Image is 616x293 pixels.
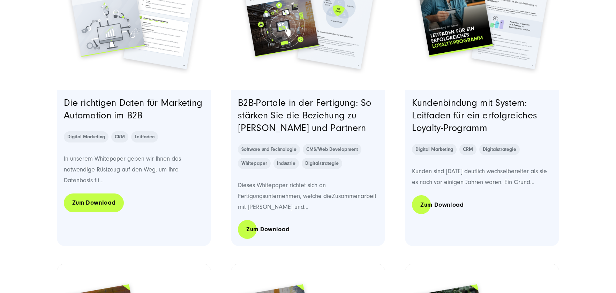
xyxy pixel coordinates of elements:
a: Zum Download [238,219,298,239]
a: CRM [111,131,128,142]
a: Zum Download [64,193,124,213]
a: Digital Marketing [64,131,108,142]
a: Digitalstrategie [479,144,520,155]
p: Dieses Whitepaper richtet sich an Fertigungsunternehmen, welche dieZusammenarbeit mit [PERSON_NAM... [238,180,378,212]
a: Leitfaden [131,131,158,142]
a: Zum Download [412,195,472,215]
a: CRM [459,144,476,155]
a: Industrie [273,158,299,169]
a: Digital Marketing [412,144,457,155]
a: Whitepaper [238,158,271,169]
a: Die richtigen Daten für Marketing Automation im B2B [64,97,202,121]
a: Digitalstrategie [302,158,342,169]
a: B2B-Portale in der Fertigung: So stärken Sie die Beziehung zu [PERSON_NAME] und Partnern [238,97,371,133]
a: Software und Technologie [238,144,300,155]
p: In unserem Whitepaper geben wir Ihnen das notwendige Rüstzeug auf den Weg, um Ihre Datenbasis fit... [64,154,204,186]
p: Kunden sind [DATE] deutlich wechselbereiter als sie es noch vor einigen Jahren waren. Ein Grund... [412,166,552,188]
a: Kundenbindung mit System: Leitfaden für ein erfolgreiches Loyalty-Programm [412,97,537,133]
a: CMS/Web Development [303,144,361,155]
